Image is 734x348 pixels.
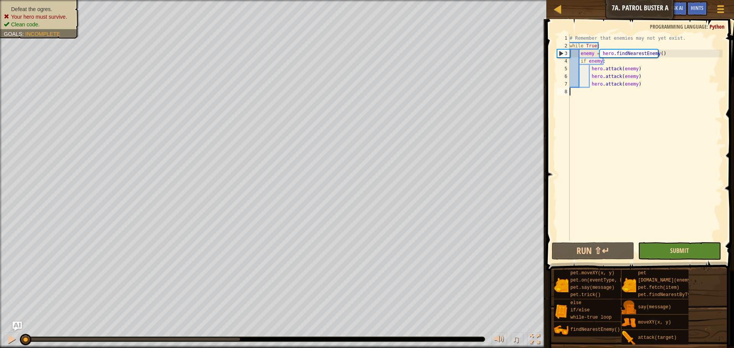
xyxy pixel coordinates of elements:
[4,5,73,13] li: Defeat the ogres.
[711,2,730,19] button: Show game menu
[638,320,671,325] span: moveXY(x, y)
[638,270,646,276] span: pet
[570,327,620,332] span: findNearestEnemy()
[511,332,524,348] button: ♫
[638,292,712,298] span: pet.findNearestByType(type)
[554,304,568,319] img: portrait.png
[670,4,683,11] span: Ask AI
[11,6,52,12] span: Defeat the ogres.
[25,31,60,37] span: Incomplete
[4,13,73,21] li: Your hero must survive.
[570,315,612,320] span: while-true loop
[4,31,22,37] span: Goals
[557,88,570,95] div: 8
[557,34,570,42] div: 1
[638,335,677,340] span: attack(target)
[622,278,636,292] img: portrait.png
[650,23,707,30] span: Programming language
[22,31,25,37] span: :
[557,50,570,57] div: 3
[710,23,724,30] span: Python
[4,21,73,28] li: Clean code.
[570,300,581,306] span: else
[638,304,671,310] span: say(message)
[557,57,570,65] div: 4
[512,333,520,345] span: ♫
[707,23,710,30] span: :
[557,73,570,80] div: 6
[554,323,568,337] img: portrait.png
[570,270,614,276] span: pet.moveXY(x, y)
[557,80,570,88] div: 7
[552,242,634,260] button: Run ⇧↵
[554,278,568,292] img: portrait.png
[666,2,687,16] button: Ask AI
[557,65,570,73] div: 5
[638,285,679,290] span: pet.fetch(item)
[622,316,636,330] img: portrait.png
[622,300,636,315] img: portrait.png
[492,332,507,348] button: Adjust volume
[570,292,601,298] span: pet.trick()
[557,42,570,50] div: 2
[622,331,636,345] img: portrait.png
[638,278,693,283] span: [DOMAIN_NAME](enemy)
[13,322,22,331] button: Ask AI
[4,332,19,348] button: Ctrl + P: Pause
[570,278,642,283] span: pet.on(eventType, handler)
[11,21,40,28] span: Clean code.
[691,4,703,11] span: Hints
[570,285,614,290] span: pet.say(message)
[670,246,689,255] span: Submit
[638,242,721,260] button: Submit
[570,308,589,313] span: if/else
[11,14,67,20] span: Your hero must survive.
[527,332,542,348] button: Toggle fullscreen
